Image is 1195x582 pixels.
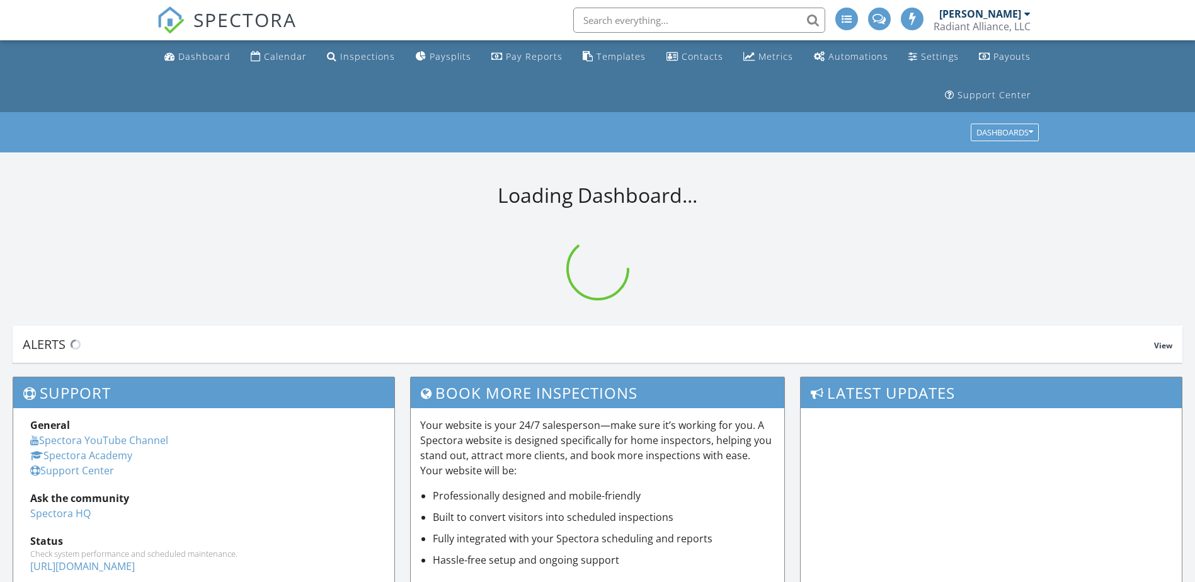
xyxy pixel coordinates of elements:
[934,20,1031,33] div: Radiant Alliance, LLC
[30,464,114,477] a: Support Center
[30,491,377,506] div: Ask the community
[30,533,377,549] div: Status
[738,45,798,69] a: Metrics
[23,336,1154,353] div: Alerts
[159,45,236,69] a: Dashboard
[411,377,784,408] h3: Book More Inspections
[246,45,312,69] a: Calendar
[433,488,775,503] li: Professionally designed and mobile-friendly
[430,50,471,62] div: Paysplits
[801,377,1182,408] h3: Latest Updates
[809,45,893,69] a: Automations (Basic)
[573,8,825,33] input: Search everything...
[433,552,775,568] li: Hassle-free setup and ongoing support
[578,45,651,69] a: Templates
[157,17,297,43] a: SPECTORA
[30,433,168,447] a: Spectora YouTube Channel
[30,448,132,462] a: Spectora Academy
[433,531,775,546] li: Fully integrated with your Spectora scheduling and reports
[974,45,1036,69] a: Payouts
[178,50,231,62] div: Dashboard
[1154,340,1172,351] span: View
[420,418,775,478] p: Your website is your 24/7 salesperson—make sure it’s working for you. A Spectora website is desig...
[828,50,888,62] div: Automations
[903,45,964,69] a: Settings
[193,6,297,33] span: SPECTORA
[13,377,394,408] h3: Support
[506,50,563,62] div: Pay Reports
[340,50,395,62] div: Inspections
[30,549,377,559] div: Check system performance and scheduled maintenance.
[486,45,568,69] a: Pay Reports
[758,50,793,62] div: Metrics
[30,559,135,573] a: [URL][DOMAIN_NAME]
[411,45,476,69] a: Paysplits
[30,418,70,432] strong: General
[433,510,775,525] li: Built to convert visitors into scheduled inspections
[939,8,1021,20] div: [PERSON_NAME]
[264,50,307,62] div: Calendar
[157,6,185,34] img: The Best Home Inspection Software - Spectora
[597,50,646,62] div: Templates
[322,45,400,69] a: Inspections
[921,50,959,62] div: Settings
[682,50,723,62] div: Contacts
[940,84,1036,107] a: Support Center
[976,128,1033,137] div: Dashboards
[958,89,1031,101] div: Support Center
[30,506,91,520] a: Spectora HQ
[971,124,1039,142] button: Dashboards
[993,50,1031,62] div: Payouts
[661,45,728,69] a: Contacts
